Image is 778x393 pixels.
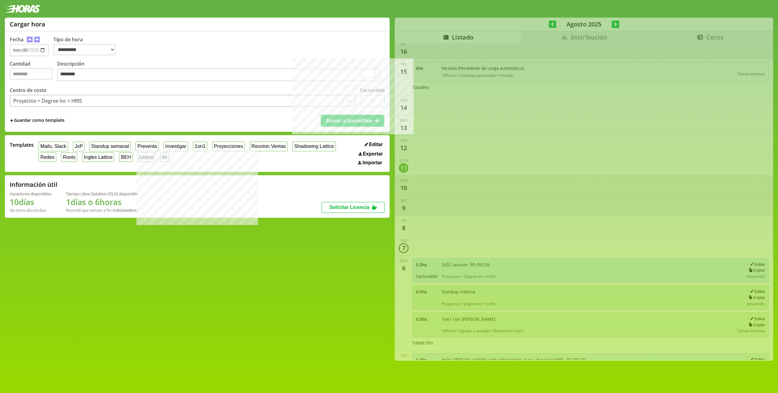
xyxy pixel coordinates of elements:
[66,207,138,213] div: Recordá que vencen a fin de
[10,87,46,94] label: Centro de costo
[360,87,385,94] label: Facturable
[138,152,156,162] button: Lattice
[292,142,336,151] button: Shadowing Lattice
[13,97,82,104] div: Proyectos > Degree Inc > HRIS
[363,142,385,148] button: Editar
[10,117,13,124] span: +
[357,151,385,157] button: Exportar
[321,115,384,126] button: Enviar al backoffice
[10,117,64,124] span: +Guardar como template
[5,5,40,13] img: logotipo
[10,68,52,80] input: Cantidad
[10,207,51,213] div: De otros años: 0 días
[89,142,131,151] button: Standup semanal
[10,60,57,83] label: Cantidad
[66,191,138,196] div: Tiempo Libre Optativo (TiLO) disponible
[329,205,370,210] span: Solicitar Licencia
[322,202,385,213] button: Solicitar Licencia
[10,191,51,196] div: Vacaciones disponibles
[117,207,136,213] b: Diciembre
[66,196,138,207] h1: 1 días o 6 horas
[250,142,288,151] button: Reunion Ventas
[119,152,133,162] button: BEH
[82,152,114,162] button: Ingles Lattice
[164,142,188,151] button: Investigar
[363,151,383,157] span: Exportar
[73,142,84,151] button: JxP
[10,180,57,189] h2: Información útil
[212,142,245,151] button: Proyecciones
[10,20,45,28] h1: Cargar hora
[160,152,169,162] button: iot
[10,196,51,207] h1: 10 días
[53,36,120,56] label: Tipo de hora
[53,44,115,55] select: Tipo de hora
[326,118,372,123] span: Enviar al backoffice
[39,152,56,162] button: Redes
[369,142,383,147] span: Editar
[10,36,23,43] label: Fecha
[10,142,34,148] span: Templates
[57,68,380,81] textarea: To enrich screen reader interactions, please activate Accessibility in Grammarly extension settings
[363,160,382,166] span: Importar
[61,152,77,162] button: Roots
[57,60,385,83] label: Descripción
[39,142,68,151] button: Mails, Slack
[136,142,159,151] button: Preventa
[193,142,207,151] button: 1on1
